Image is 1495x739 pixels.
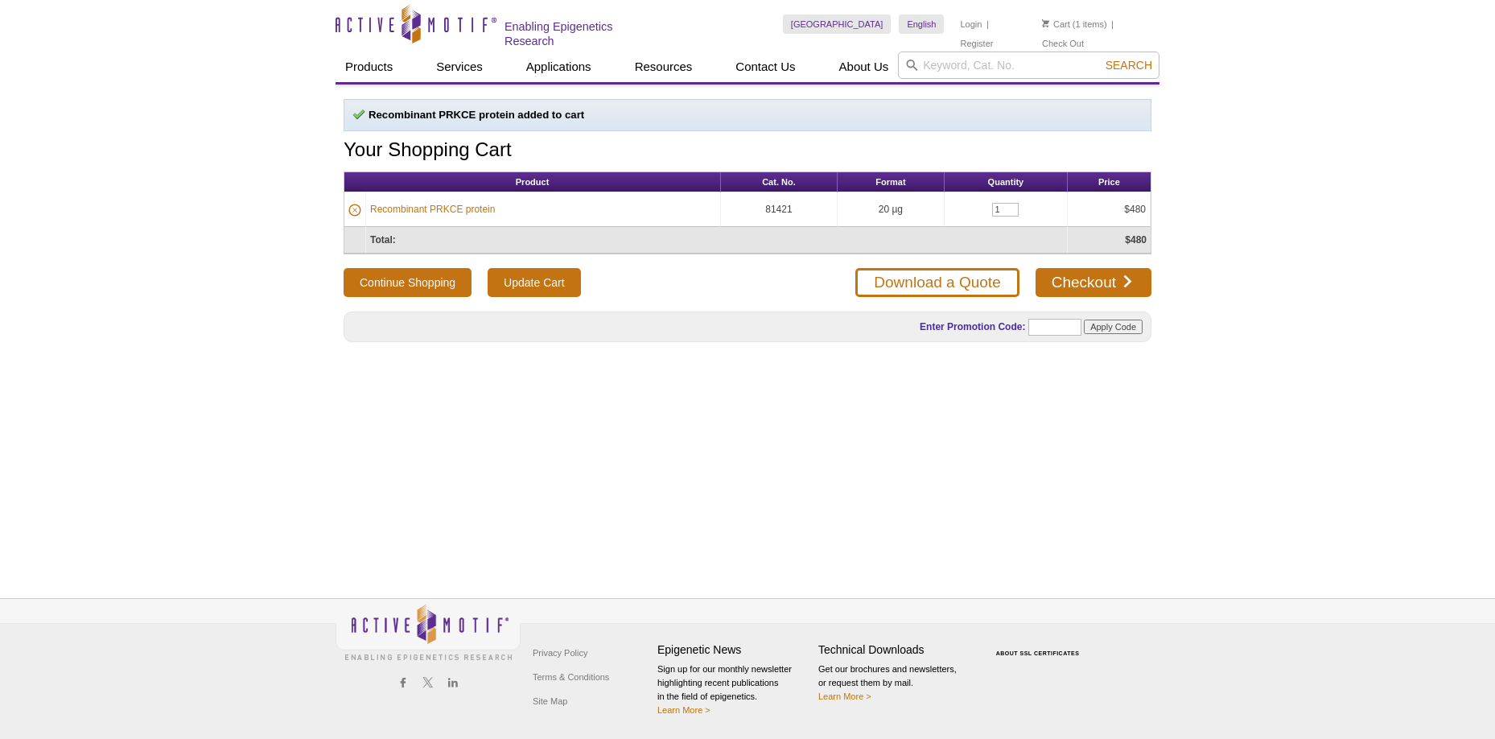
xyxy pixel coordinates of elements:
a: Learn More > [818,692,871,701]
button: Continue Shopping [344,268,472,297]
li: | [986,14,989,34]
h1: Your Shopping Cart [344,139,1151,163]
input: Keyword, Cat. No. [898,52,1159,79]
td: 20 µg [838,192,945,227]
a: Login [960,19,982,30]
a: Check Out [1042,38,1084,49]
td: 81421 [721,192,838,227]
h2: Enabling Epigenetics Research [505,19,665,48]
li: (1 items) [1042,14,1107,34]
table: Click to Verify - This site chose Symantec SSL for secure e-commerce and confidential communicati... [979,627,1100,663]
p: Get our brochures and newsletters, or request them by mail. [818,663,971,704]
input: Apply Code [1084,320,1143,334]
a: Contact Us [726,52,805,82]
a: [GEOGRAPHIC_DATA] [783,14,892,34]
p: Sign up for our monthly newsletter highlighting recent publications in the field of epigenetics. [657,663,810,717]
h4: Technical Downloads [818,643,971,657]
span: Product [516,177,550,187]
span: Price [1098,177,1120,187]
label: Enter Promotion Code: [918,321,1025,332]
span: Search [1106,59,1152,72]
a: Privacy Policy [529,641,591,665]
span: Quantity [988,177,1024,187]
a: Products [336,52,402,82]
a: Services [426,52,492,82]
li: | [1111,14,1114,34]
a: Checkout [1036,268,1151,297]
a: Download a Quote [855,268,1019,297]
a: Applications [517,52,601,82]
a: ABOUT SSL CERTIFICATES [996,650,1080,656]
a: Learn More > [657,705,710,715]
a: Register [960,38,993,49]
a: Cart [1042,19,1070,30]
span: Cat. No. [762,177,796,187]
a: English [899,14,944,34]
p: Recombinant PRKCE protein added to cart [352,108,1143,122]
h4: Epigenetic News [657,643,810,657]
strong: $480 [1125,234,1147,246]
td: $480 [1068,192,1151,227]
a: Resources [625,52,702,82]
a: Terms & Conditions [529,665,613,689]
a: Recombinant PRKCE protein [370,202,495,217]
a: Site Map [529,689,571,713]
input: Update Cart [488,268,580,297]
button: Search [1101,58,1157,72]
span: Format [875,177,905,187]
a: About Us [830,52,899,82]
strong: Total: [370,234,396,246]
img: Your Cart [1042,19,1049,27]
img: Active Motif, [336,599,521,664]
